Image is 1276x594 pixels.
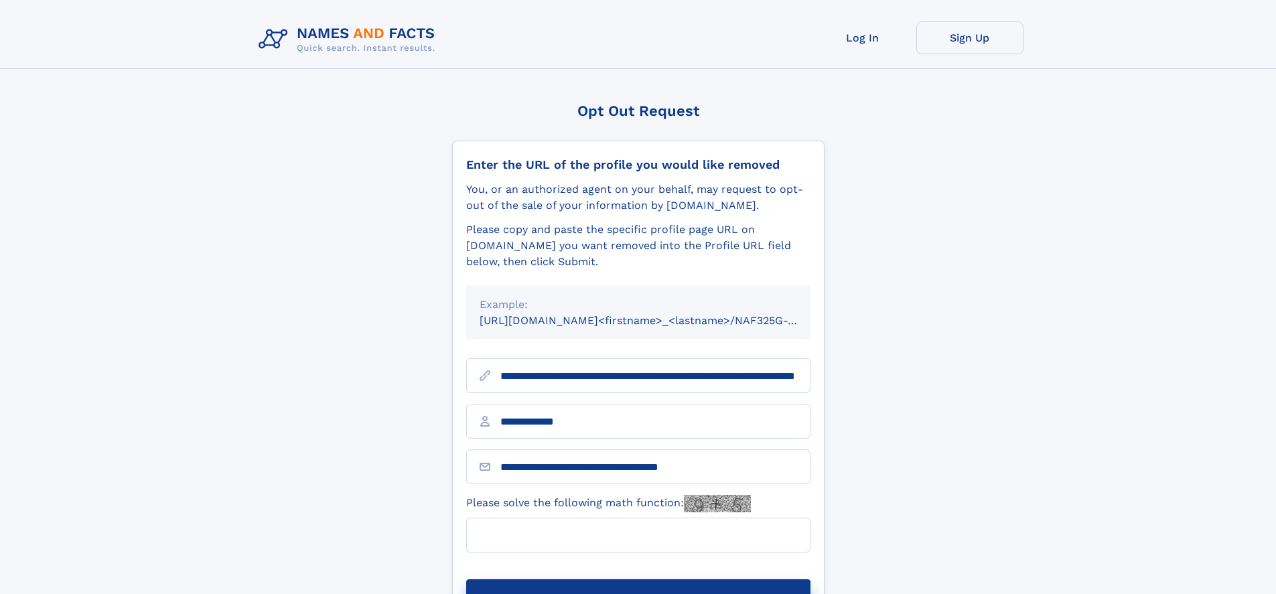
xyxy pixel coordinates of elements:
[480,297,797,313] div: Example:
[466,222,810,270] div: Please copy and paste the specific profile page URL on [DOMAIN_NAME] you want removed into the Pr...
[253,21,446,58] img: Logo Names and Facts
[466,495,751,512] label: Please solve the following math function:
[466,181,810,214] div: You, or an authorized agent on your behalf, may request to opt-out of the sale of your informatio...
[452,102,825,119] div: Opt Out Request
[480,314,836,327] small: [URL][DOMAIN_NAME]<firstname>_<lastname>/NAF325G-xxxxxxxx
[809,21,916,54] a: Log In
[466,157,810,172] div: Enter the URL of the profile you would like removed
[916,21,1023,54] a: Sign Up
